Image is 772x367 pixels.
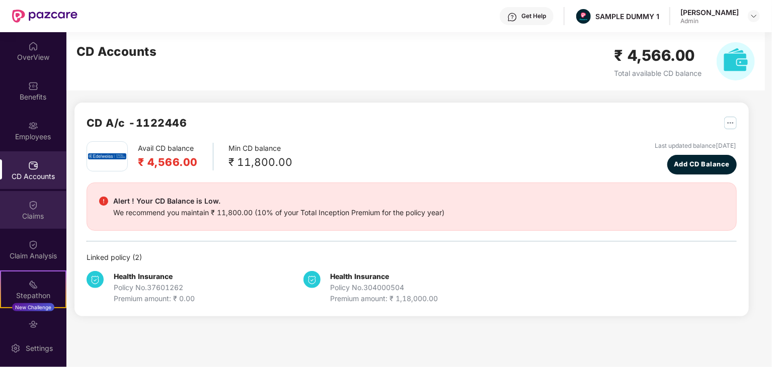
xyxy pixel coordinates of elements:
div: ₹ 11,800.00 [228,154,292,170]
div: Avail CD balance [138,143,213,170]
b: Health Insurance [331,272,390,281]
div: Premium amount: ₹ 0.00 [114,293,195,304]
div: Settings [23,343,56,353]
img: svg+xml;base64,PHN2ZyBpZD0iRGFuZ2VyX2FsZXJ0IiBkYXRhLW5hbWU9IkRhbmdlciBhbGVydCIgeG1sbnM9Imh0dHA6Ly... [99,197,108,206]
img: svg+xml;base64,PHN2ZyBpZD0iSG9tZSIgeG1sbnM9Imh0dHA6Ly93d3cudzMub3JnLzIwMDAvc3ZnIiB3aWR0aD0iMjAiIG... [28,41,38,51]
div: We recommend you maintain ₹ 11,800.00 (10% of your Total Inception Premium for the policy year) [113,207,444,218]
img: svg+xml;base64,PHN2ZyBpZD0iRHJvcGRvd24tMzJ4MzIiIHhtbG5zPSJodHRwOi8vd3d3LnczLm9yZy8yMDAwL3N2ZyIgd2... [750,12,758,20]
div: Admin [680,17,739,25]
div: New Challenge [12,303,54,311]
div: Alert ! Your CD Balance is Low. [113,195,444,207]
h2: CD Accounts [76,42,157,61]
button: Add CD Balance [667,155,737,174]
img: New Pazcare Logo [12,10,78,23]
h2: ₹ 4,566.00 [138,154,198,170]
img: svg+xml;base64,PHN2ZyBpZD0iRW5kb3JzZW1lbnRzIiB4bWxucz0iaHR0cDovL3d3dy53My5vcmcvMjAwMC9zdmciIHdpZH... [28,319,38,329]
img: svg+xml;base64,PHN2ZyBpZD0iQ0RfQWNjb3VudHMiIGRhdGEtbmFtZT0iQ0QgQWNjb3VudHMiIHhtbG5zPSJodHRwOi8vd3... [28,160,38,170]
img: svg+xml;base64,PHN2ZyBpZD0iQ2xhaW0iIHhtbG5zPSJodHRwOi8vd3d3LnczLm9yZy8yMDAwL3N2ZyIgd2lkdGg9IjIwIi... [28,200,38,210]
span: Add CD Balance [674,159,730,169]
img: edel.png [88,153,126,159]
div: Min CD balance [228,143,292,170]
div: Premium amount: ₹ 1,18,000.00 [331,293,438,304]
img: svg+xml;base64,PHN2ZyB4bWxucz0iaHR0cDovL3d3dy53My5vcmcvMjAwMC9zdmciIHdpZHRoPSIyMSIgaGVpZ2h0PSIyMC... [28,280,38,290]
img: Pazcare_Alternative_logo-01-01.png [576,9,591,24]
img: svg+xml;base64,PHN2ZyB4bWxucz0iaHR0cDovL3d3dy53My5vcmcvMjAwMC9zdmciIHdpZHRoPSIzNCIgaGVpZ2h0PSIzNC... [303,271,321,288]
div: Policy No. 37601262 [114,282,195,293]
h2: CD A/c - 1122446 [87,115,187,131]
img: svg+xml;base64,PHN2ZyBpZD0iQmVuZWZpdHMiIHhtbG5zPSJodHRwOi8vd3d3LnczLm9yZy8yMDAwL3N2ZyIgd2lkdGg9Ij... [28,81,38,91]
img: svg+xml;base64,PHN2ZyB4bWxucz0iaHR0cDovL3d3dy53My5vcmcvMjAwMC9zdmciIHhtbG5zOnhsaW5rPSJodHRwOi8vd3... [717,42,755,80]
div: Policy No. 304000504 [331,282,438,293]
span: Total available CD balance [614,69,702,77]
img: svg+xml;base64,PHN2ZyBpZD0iQ2xhaW0iIHhtbG5zPSJodHRwOi8vd3d3LnczLm9yZy8yMDAwL3N2ZyIgd2lkdGg9IjIwIi... [28,240,38,250]
div: [PERSON_NAME] [680,8,739,17]
img: svg+xml;base64,PHN2ZyB4bWxucz0iaHR0cDovL3d3dy53My5vcmcvMjAwMC9zdmciIHdpZHRoPSIyNSIgaGVpZ2h0PSIyNS... [724,117,737,129]
div: Last updated balance [DATE] [655,141,737,151]
b: Health Insurance [114,272,173,281]
div: Get Help [521,12,546,20]
div: Linked policy ( 2 ) [87,252,737,263]
div: SAMPLE DUMMY 1 [595,12,659,21]
img: svg+xml;base64,PHN2ZyBpZD0iRW1wbG95ZWVzIiB4bWxucz0iaHR0cDovL3d3dy53My5vcmcvMjAwMC9zdmciIHdpZHRoPS... [28,121,38,131]
img: svg+xml;base64,PHN2ZyB4bWxucz0iaHR0cDovL3d3dy53My5vcmcvMjAwMC9zdmciIHdpZHRoPSIzNCIgaGVpZ2h0PSIzNC... [87,271,104,288]
h2: ₹ 4,566.00 [614,44,702,67]
img: svg+xml;base64,PHN2ZyBpZD0iU2V0dGluZy0yMHgyMCIgeG1sbnM9Imh0dHA6Ly93d3cudzMub3JnLzIwMDAvc3ZnIiB3aW... [11,343,21,353]
div: Stepathon [1,291,65,301]
img: svg+xml;base64,PHN2ZyBpZD0iSGVscC0zMngzMiIgeG1sbnM9Imh0dHA6Ly93d3cudzMub3JnLzIwMDAvc3ZnIiB3aWR0aD... [507,12,517,22]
